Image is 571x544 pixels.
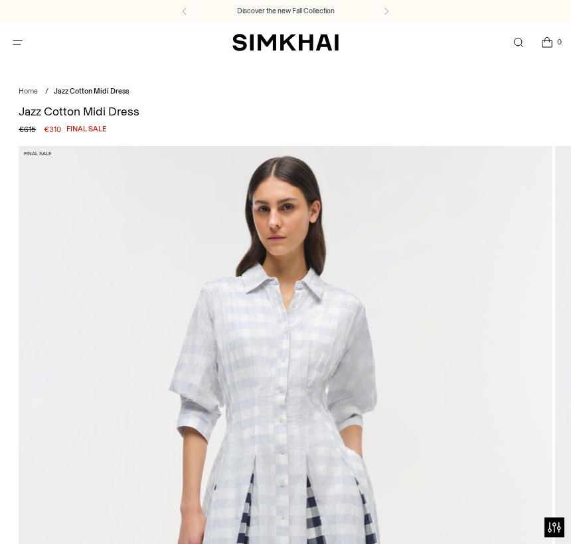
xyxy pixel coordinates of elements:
a: Open cart modal [533,29,560,56]
s: €615 [19,123,36,135]
h1: Jazz Cotton Midi Dress [19,105,552,117]
span: 0 [554,36,566,48]
a: SIMKHAI [232,33,339,52]
button: Open menu modal [4,29,31,56]
div: / [45,86,48,98]
nav: breadcrumbs [19,86,552,98]
a: Open search modal [505,29,532,56]
a: Home [19,87,38,96]
span: Jazz Cotton Midi Dress [54,87,129,96]
span: €310 [44,123,61,135]
a: Discover the new Fall Collection [237,6,335,17]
